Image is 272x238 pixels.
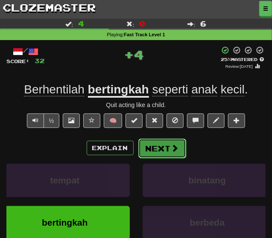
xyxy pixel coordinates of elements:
span: bertingkah [42,218,88,227]
span: seperti [152,83,188,96]
span: 25 % [221,57,231,62]
span: Berhentilah [24,83,85,96]
span: binatang [189,175,226,185]
button: Add to collection (alt+a) [228,113,245,128]
span: 0 [139,19,145,28]
span: + [124,46,134,63]
strong: Fast Track Level 1 [124,32,165,37]
span: Score: [6,58,29,64]
div: Mastered [219,56,266,62]
span: : [65,21,73,27]
button: Set this sentence to 100% Mastered (alt+m) [126,113,143,128]
button: Edit sentence (alt+d) [208,113,225,128]
span: berbeda [190,218,225,227]
button: Play sentence audio (ctl+space) [27,113,44,128]
span: : [127,21,135,27]
span: 32 [35,57,45,64]
button: Ignore sentence (alt+i) [167,113,184,128]
div: Text-to-speech controls [25,113,60,132]
small: Review: [DATE] [225,64,253,69]
span: kecil [221,83,245,96]
button: Next [138,139,186,158]
button: Explain [87,141,134,155]
span: 4 [78,19,84,28]
span: 4 [134,47,144,62]
span: 6 [201,19,207,28]
div: / [6,46,45,57]
span: tempat [50,175,79,185]
div: Quit acting like a child. [6,101,266,109]
u: bertingkah [88,83,149,98]
span: . [149,83,248,96]
button: Show image (alt+x) [63,113,80,128]
button: Reset to 0% Mastered (alt+r) [146,113,163,128]
span: : [188,21,196,27]
button: ½ [44,113,60,128]
span: anak [191,83,217,96]
button: Discuss sentence (alt+u) [187,113,204,128]
button: 🧠 [104,113,122,128]
button: Favorite sentence (alt+f) [83,113,100,128]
